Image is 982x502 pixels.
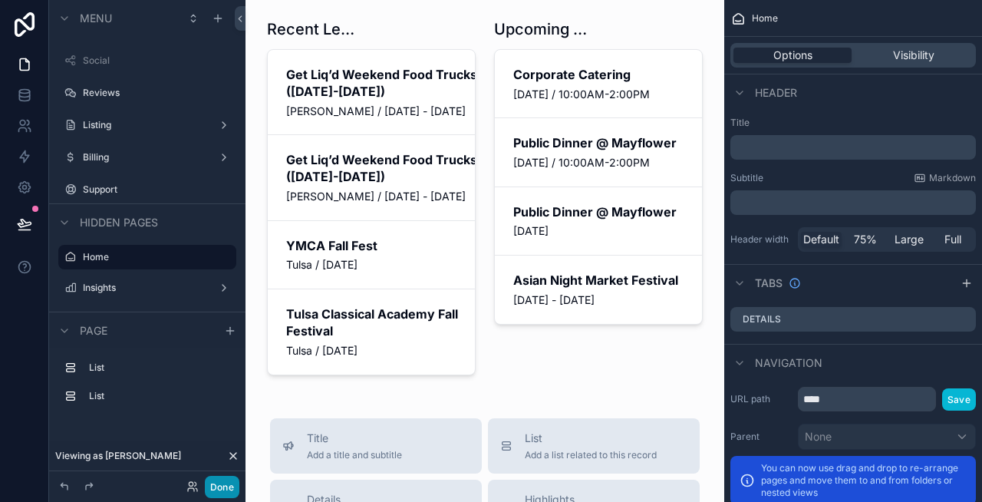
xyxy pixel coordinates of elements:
[488,418,700,474] button: ListAdd a list related to this record
[730,393,792,405] label: URL path
[83,151,212,163] label: Billing
[893,48,934,63] span: Visibility
[83,87,233,99] label: Reviews
[49,348,245,424] div: scrollable content
[752,12,778,25] span: Home
[270,418,482,474] button: TitleAdd a title and subtitle
[773,48,812,63] span: Options
[307,431,402,446] span: Title
[755,355,822,371] span: Navigation
[730,190,976,215] div: scrollable content
[83,183,233,196] label: Support
[205,476,239,498] button: Done
[730,172,763,184] label: Subtitle
[80,323,107,339] span: Page
[83,119,212,131] label: Listing
[755,85,797,101] span: Header
[755,276,783,291] span: Tabs
[914,172,976,184] a: Markdown
[944,232,961,247] span: Full
[895,232,924,247] span: Large
[929,172,976,184] span: Markdown
[83,251,227,263] label: Home
[730,431,792,443] label: Parent
[89,390,230,402] label: List
[803,232,839,247] span: Default
[942,388,976,411] button: Save
[80,11,112,26] span: Menu
[83,54,233,67] label: Social
[80,215,158,230] span: Hidden pages
[730,117,976,129] label: Title
[307,449,402,461] span: Add a title and subtitle
[730,135,976,160] div: scrollable content
[805,429,832,444] span: None
[83,282,212,294] label: Insights
[89,362,230,374] label: List
[761,462,967,499] p: You can now use drag and drop to re-arrange pages and move them to and from folders or nested views
[854,232,877,247] span: 75%
[743,313,781,325] label: Details
[730,233,792,246] label: Header width
[798,424,976,450] button: None
[525,431,657,446] span: List
[55,450,181,462] span: Viewing as [PERSON_NAME]
[525,449,657,461] span: Add a list related to this record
